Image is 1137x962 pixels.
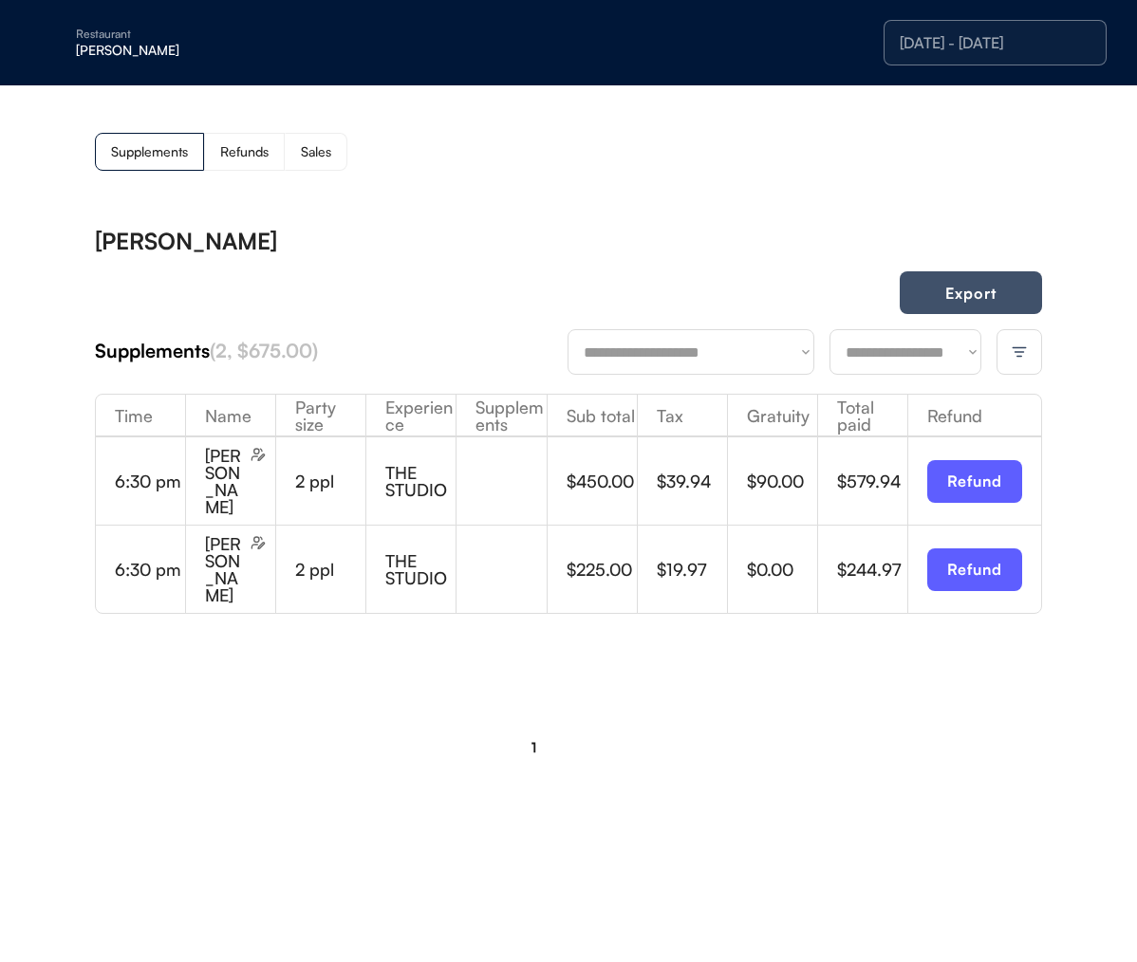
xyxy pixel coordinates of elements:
[567,561,637,578] div: $225.00
[457,398,546,433] div: Supplements
[837,561,907,578] div: $244.97
[301,145,331,158] div: Sales
[205,535,247,603] div: [PERSON_NAME]
[38,28,68,58] img: yH5BAEAAAAALAAAAAABAAEAAAIBRAA7
[111,145,188,158] div: Supplements
[657,561,727,578] div: $19.97
[276,398,365,433] div: Party size
[747,561,817,578] div: $0.00
[251,535,266,550] img: users-edit.svg
[95,230,277,252] div: [PERSON_NAME]
[531,741,536,754] div: 1
[747,472,817,490] div: $90.00
[818,398,907,433] div: Total paid
[76,44,315,57] div: [PERSON_NAME]
[295,561,365,578] div: 2 ppl
[385,552,456,586] div: THE STUDIO
[220,145,269,158] div: Refunds
[837,472,907,490] div: $579.94
[728,407,817,424] div: Gratuity
[366,398,456,433] div: Experience
[1011,343,1028,361] img: filter-lines.svg
[927,460,1022,503] button: Refund
[657,472,727,490] div: $39.94
[900,35,1090,50] div: [DATE] - [DATE]
[76,28,315,40] div: Restaurant
[908,407,1041,424] div: Refund
[295,472,365,490] div: 2 ppl
[210,339,318,362] font: (2, $675.00)
[115,561,185,578] div: 6:30 pm
[95,338,568,364] div: Supplements
[638,407,727,424] div: Tax
[900,271,1042,314] button: Export
[186,407,275,424] div: Name
[567,472,637,490] div: $450.00
[96,407,185,424] div: Time
[251,447,266,462] img: users-edit.svg
[927,548,1022,591] button: Refund
[385,464,456,498] div: THE STUDIO
[548,407,637,424] div: Sub total
[205,447,247,515] div: [PERSON_NAME]
[115,472,185,490] div: 6:30 pm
